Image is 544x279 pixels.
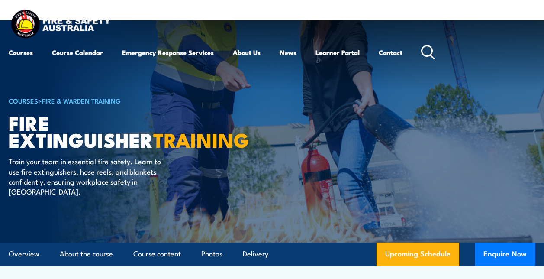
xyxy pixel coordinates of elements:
a: Courses [9,42,33,63]
a: Course content [133,243,181,266]
h1: Fire Extinguisher [9,114,222,148]
a: Delivery [243,243,268,266]
a: Emergency Response Services [122,42,214,63]
a: Course Calendar [52,42,103,63]
a: About the course [60,243,113,266]
button: Enquire Now [475,243,535,266]
a: Overview [9,243,39,266]
a: Upcoming Schedule [377,243,459,266]
p: Train your team in essential fire safety. Learn to use fire extinguishers, hose reels, and blanke... [9,156,167,197]
h6: > [9,95,222,106]
a: Fire & Warden Training [42,96,121,105]
a: Contact [379,42,402,63]
a: News [280,42,296,63]
strong: TRAINING [153,124,249,154]
a: Photos [201,243,222,266]
a: About Us [233,42,261,63]
a: Learner Portal [315,42,360,63]
a: COURSES [9,96,38,105]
